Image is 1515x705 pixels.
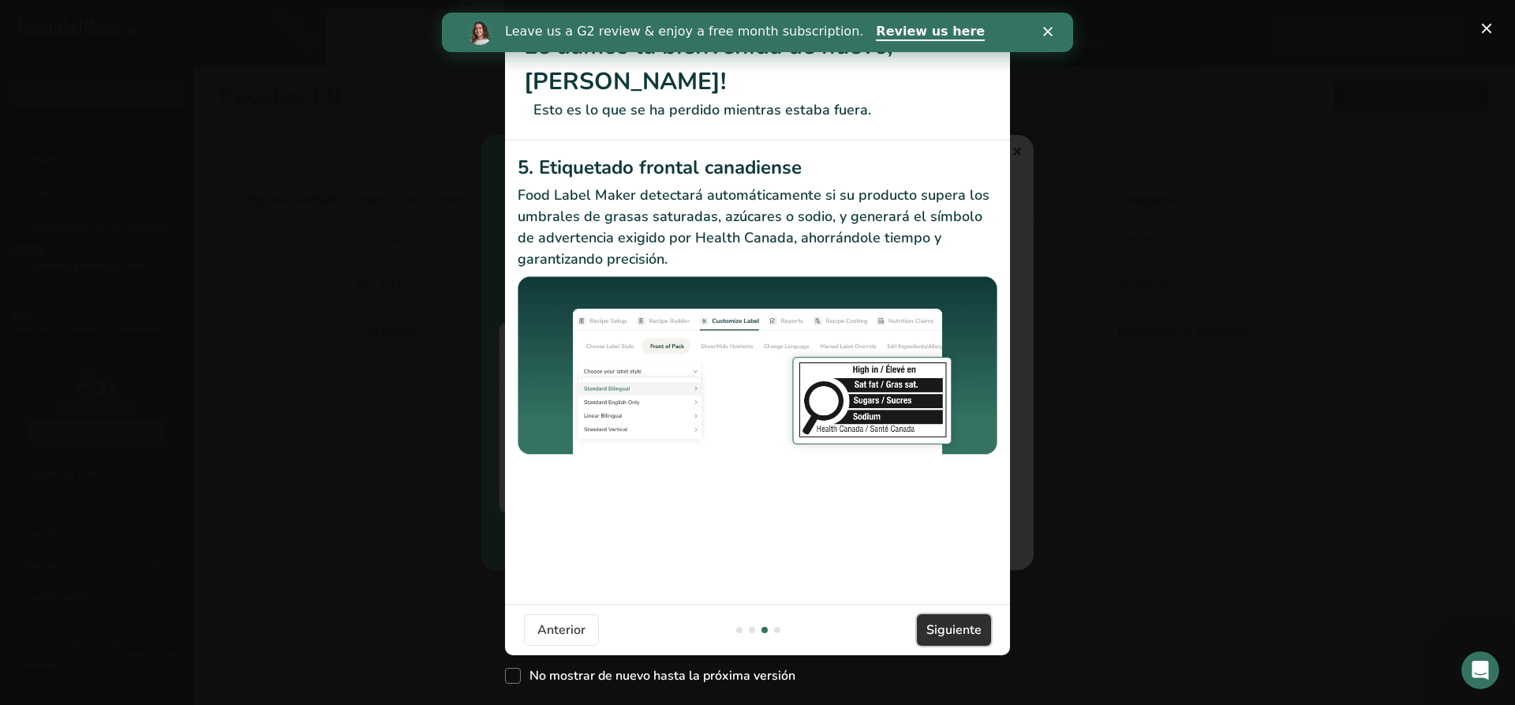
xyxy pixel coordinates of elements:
[926,621,982,639] span: Siguiente
[521,668,795,684] span: No mostrar de nuevo hasta la próxima versión
[1461,651,1499,689] iframe: Intercom live chat
[442,13,1073,52] iframe: Intercom live chat banner
[917,614,991,646] button: Siguiente
[601,14,617,24] div: Cerrar
[518,276,997,457] img: Etiquetado frontal canadiense
[524,99,991,121] p: Esto es lo que se ha perdido mientras estaba fuera.
[518,185,997,270] p: Food Label Maker detectará automáticamente si su producto supera los umbrales de grasas saturadas...
[518,153,997,182] h2: 5. Etiquetado frontal canadiense
[524,28,991,99] h1: Le damos la bienvenida de nuevo, [PERSON_NAME]!
[524,614,599,646] button: Anterior
[537,621,585,639] span: Anterior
